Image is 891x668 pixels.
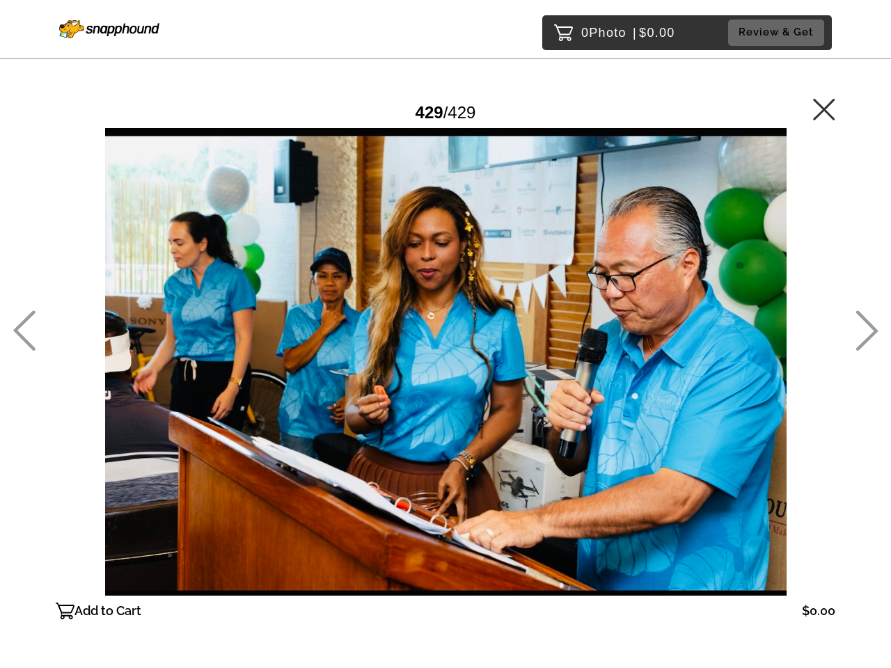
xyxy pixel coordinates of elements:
p: 0 $0.00 [581,22,675,44]
img: Snapphound Logo [59,20,159,38]
span: Photo [589,22,626,44]
p: Add to Cart [74,600,141,622]
span: 429 [448,103,475,122]
span: | [633,26,637,40]
div: / [416,97,476,127]
button: Review & Get [728,19,824,45]
a: Review & Get [728,19,828,45]
p: $0.00 [802,600,835,622]
span: 429 [416,103,443,122]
